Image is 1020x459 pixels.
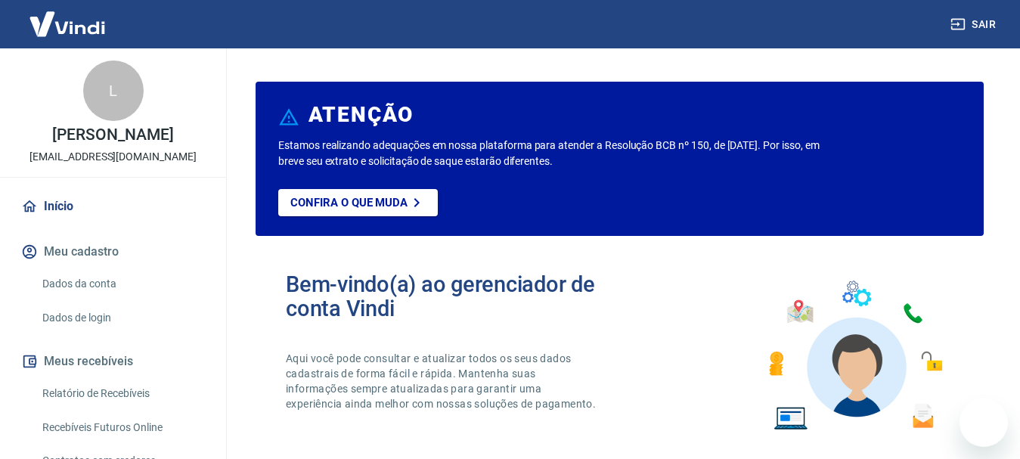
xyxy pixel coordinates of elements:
[308,107,414,123] h6: ATENÇÃO
[290,196,408,209] p: Confira o que muda
[18,345,208,378] button: Meus recebíveis
[278,189,438,216] a: Confira o que muda
[36,302,208,333] a: Dados de login
[278,138,824,169] p: Estamos realizando adequações em nossa plataforma para atender a Resolução BCB nº 150, de [DATE]....
[36,378,208,409] a: Relatório de Recebíveis
[755,272,953,439] img: Imagem de um avatar masculino com diversos icones exemplificando as funcionalidades do gerenciado...
[947,11,1002,39] button: Sair
[18,190,208,223] a: Início
[83,60,144,121] div: L
[18,1,116,47] img: Vindi
[18,235,208,268] button: Meu cadastro
[29,149,197,165] p: [EMAIL_ADDRESS][DOMAIN_NAME]
[36,412,208,443] a: Recebíveis Futuros Online
[960,399,1008,447] iframe: Botão para abrir a janela de mensagens
[286,351,599,411] p: Aqui você pode consultar e atualizar todos os seus dados cadastrais de forma fácil e rápida. Mant...
[36,268,208,299] a: Dados da conta
[286,272,620,321] h2: Bem-vindo(a) ao gerenciador de conta Vindi
[52,127,173,143] p: [PERSON_NAME]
